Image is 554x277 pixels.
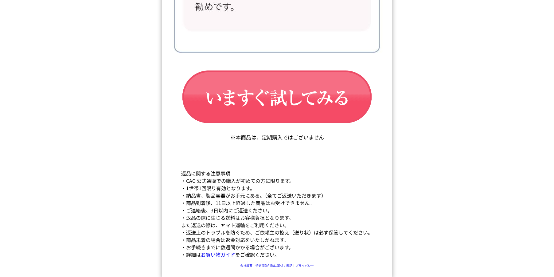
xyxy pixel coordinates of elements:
[181,177,373,184] dd: ・CAC 公式通販での購入が初めての方に限ります。
[181,192,373,199] dd: ・納品書、製品容器がお手元にある。（全てご返送いただきます）
[181,214,373,229] dd: ・返品の際に生じる送料はお客様負担となります。 また返送の際は、ヤマト運輸をご利用ください。
[181,184,373,192] dd: ・1世帯1回限り有効となります。
[181,170,373,177] dt: 返品に関する注意事項
[181,236,373,243] dd: ・商品未着の場合は返金対応をいたしかねます。
[181,199,373,207] dd: ・商品到着後、11日以上経過した商品はお受けできません。
[230,133,324,141] p: ※本商品は、定期購入ではございません
[181,207,373,214] dd: ・ご連絡後、3日以内にご返送ください。
[171,62,383,133] img: いますぐ試してみる
[181,243,373,251] dd: ・お手続きまでに数週間かかる場合がございます。
[181,229,373,236] dd: ・返送上のトラブルを防ぐため、ご依頼主の控え（送り状）は必ず保管してください。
